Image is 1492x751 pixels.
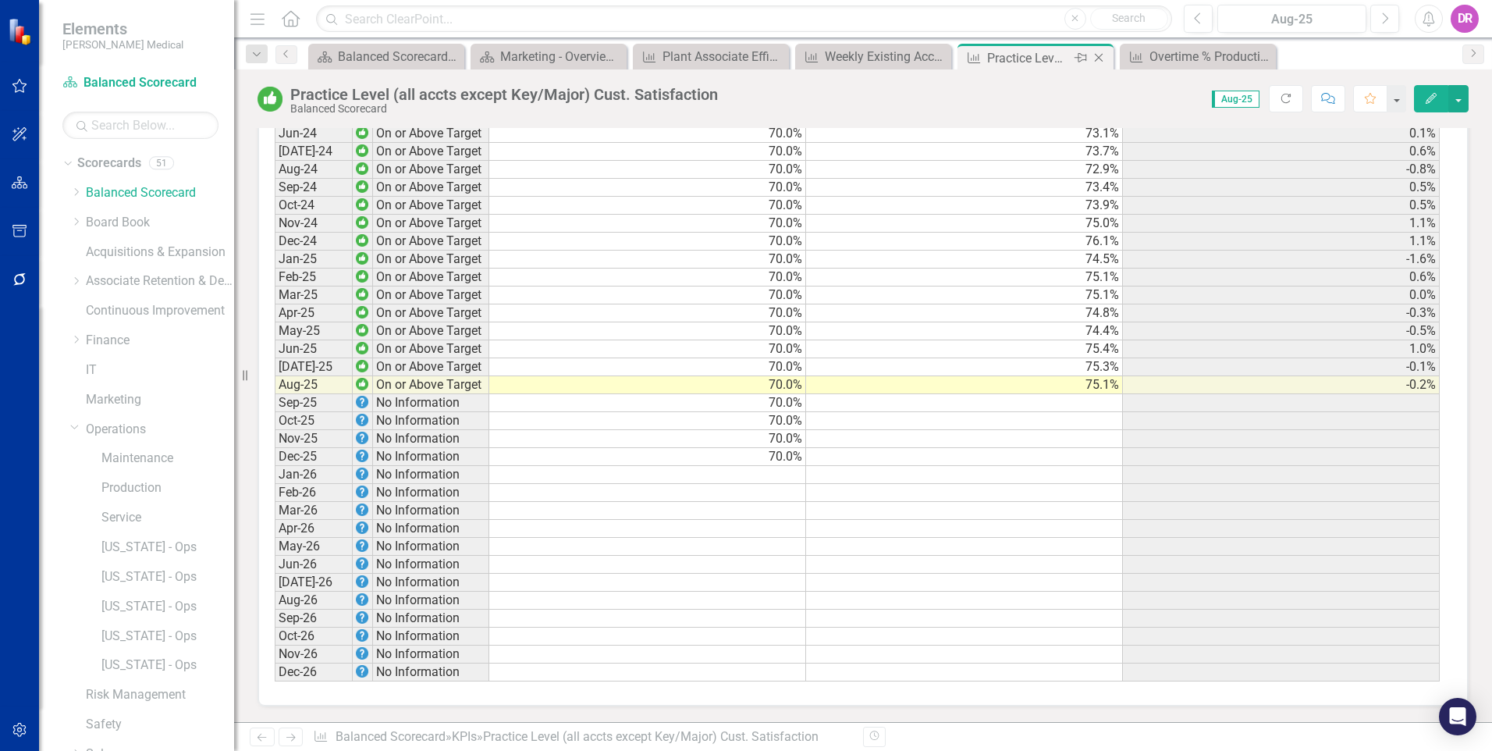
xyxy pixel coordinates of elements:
td: 1.1% [1123,233,1440,251]
input: Search Below... [62,112,218,139]
td: 75.1% [806,287,1123,304]
td: No Information [373,448,489,466]
div: Practice Level (all accts except Key/Major) Cust. Satisfaction [987,48,1071,68]
td: 1.1% [1123,215,1440,233]
td: 75.4% [806,340,1123,358]
td: 73.1% [806,125,1123,143]
td: Dec-24 [275,233,353,251]
td: No Information [373,646,489,664]
td: 75.1% [806,376,1123,394]
button: Search [1090,8,1168,30]
td: 70.0% [489,448,806,466]
td: On or Above Target [373,287,489,304]
td: On or Above Target [373,197,489,215]
a: Service [101,509,234,527]
td: Nov-24 [275,215,353,233]
td: 76.1% [806,233,1123,251]
div: Weekly Existing Account Recurring Revenues (4-Week Average) [825,47,947,66]
img: wc+mapt77TOUwAAAABJRU5ErkJggg== [356,216,368,229]
td: 70.0% [489,215,806,233]
a: Acquisitions & Expansion [86,244,234,262]
img: ClearPoint Strategy [8,18,35,45]
img: EPrye+mTK9pvt+TU27aWpTKctATH3YPfOpp6JwpcOnVRu8ICjoSzQQ4ga9ifFOM3l6IArfXMrAt88bUovrqVHL8P7rjhUPFG0... [356,593,368,606]
td: No Information [373,538,489,556]
td: No Information [373,556,489,574]
td: On or Above Target [373,304,489,322]
td: 70.0% [489,197,806,215]
a: IT [86,361,234,379]
td: -0.2% [1123,376,1440,394]
img: wc+mapt77TOUwAAAABJRU5ErkJggg== [356,342,368,354]
td: On or Above Target [373,215,489,233]
a: KPIs [452,729,477,744]
td: Sep-24 [275,179,353,197]
td: 70.0% [489,287,806,304]
td: Aug-26 [275,592,353,610]
td: 74.5% [806,251,1123,269]
a: Finance [86,332,234,350]
td: Nov-26 [275,646,353,664]
td: 72.9% [806,161,1123,179]
td: On or Above Target [373,125,489,143]
img: wc+mapt77TOUwAAAABJRU5ErkJggg== [356,360,368,372]
td: No Information [373,502,489,520]
a: Weekly Existing Account Recurring Revenues (4-Week Average) [799,47,947,66]
td: [DATE]-26 [275,574,353,592]
img: EPrye+mTK9pvt+TU27aWpTKctATH3YPfOpp6JwpcOnVRu8ICjoSzQQ4ga9ifFOM3l6IArfXMrAt88bUovrqVHL8P7rjhUPFG0... [356,486,368,498]
a: Scorecards [77,155,141,173]
td: 70.0% [489,269,806,287]
td: 0.1% [1123,125,1440,143]
a: [US_STATE] - Ops [101,598,234,616]
img: EPrye+mTK9pvt+TU27aWpTKctATH3YPfOpp6JwpcOnVRu8ICjoSzQQ4ga9ifFOM3l6IArfXMrAt88bUovrqVHL8P7rjhUPFG0... [356,414,368,426]
td: No Information [373,466,489,484]
img: wc+mapt77TOUwAAAABJRU5ErkJggg== [356,306,368,319]
img: EPrye+mTK9pvt+TU27aWpTKctATH3YPfOpp6JwpcOnVRu8ICjoSzQQ4ga9ifFOM3l6IArfXMrAt88bUovrqVHL8P7rjhUPFG0... [356,396,368,408]
td: 75.0% [806,215,1123,233]
img: wc+mapt77TOUwAAAABJRU5ErkJggg== [356,126,368,139]
img: EPrye+mTK9pvt+TU27aWpTKctATH3YPfOpp6JwpcOnVRu8ICjoSzQQ4ga9ifFOM3l6IArfXMrAt88bUovrqVHL8P7rjhUPFG0... [356,557,368,570]
td: 70.0% [489,430,806,448]
td: No Information [373,664,489,682]
button: Aug-25 [1217,5,1366,33]
img: EPrye+mTK9pvt+TU27aWpTKctATH3YPfOpp6JwpcOnVRu8ICjoSzQQ4ga9ifFOM3l6IArfXMrAt88bUovrqVHL8P7rjhUPFG0... [356,521,368,534]
button: DR [1451,5,1479,33]
td: No Information [373,430,489,448]
img: wc+mapt77TOUwAAAABJRU5ErkJggg== [356,162,368,175]
img: EPrye+mTK9pvt+TU27aWpTKctATH3YPfOpp6JwpcOnVRu8ICjoSzQQ4ga9ifFOM3l6IArfXMrAt88bUovrqVHL8P7rjhUPFG0... [356,450,368,462]
a: Overtime % Production [1124,47,1272,66]
td: 70.0% [489,233,806,251]
td: On or Above Target [373,143,489,161]
img: wc+mapt77TOUwAAAABJRU5ErkJggg== [356,144,368,157]
td: No Information [373,484,489,502]
td: 74.4% [806,322,1123,340]
td: -0.1% [1123,358,1440,376]
td: [DATE]-25 [275,358,353,376]
td: No Information [373,574,489,592]
td: 70.0% [489,322,806,340]
a: Safety [86,716,234,734]
td: 70.0% [489,358,806,376]
td: Mar-26 [275,502,353,520]
td: 0.5% [1123,197,1440,215]
td: Mar-25 [275,287,353,304]
a: Marketing - Overview Dashboard [474,47,623,66]
td: -0.8% [1123,161,1440,179]
div: Balanced Scorecard Welcome Page [338,47,460,66]
td: 0.0% [1123,287,1440,304]
img: EPrye+mTK9pvt+TU27aWpTKctATH3YPfOpp6JwpcOnVRu8ICjoSzQQ4ga9ifFOM3l6IArfXMrAt88bUovrqVHL8P7rjhUPFG0... [356,504,368,516]
td: Jun-24 [275,125,353,143]
a: Maintenance [101,450,234,468]
img: EPrye+mTK9pvt+TU27aWpTKctATH3YPfOpp6JwpcOnVRu8ICjoSzQQ4ga9ifFOM3l6IArfXMrAt88bUovrqVHL8P7rjhUPFG0... [356,629,368,642]
div: Plant Associate Efficiency (Pieces Per Associate Hour) [663,47,785,66]
img: EPrye+mTK9pvt+TU27aWpTKctATH3YPfOpp6JwpcOnVRu8ICjoSzQQ4ga9ifFOM3l6IArfXMrAt88bUovrqVHL8P7rjhUPFG0... [356,539,368,552]
img: On or Above Target [258,87,282,112]
a: Operations [86,421,234,439]
td: 75.1% [806,269,1123,287]
div: Practice Level (all accts except Key/Major) Cust. Satisfaction [483,729,819,744]
td: Apr-26 [275,520,353,538]
td: 70.0% [489,376,806,394]
td: 75.3% [806,358,1123,376]
a: Production [101,479,234,497]
td: Oct-24 [275,197,353,215]
img: wc+mapt77TOUwAAAABJRU5ErkJggg== [356,324,368,336]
